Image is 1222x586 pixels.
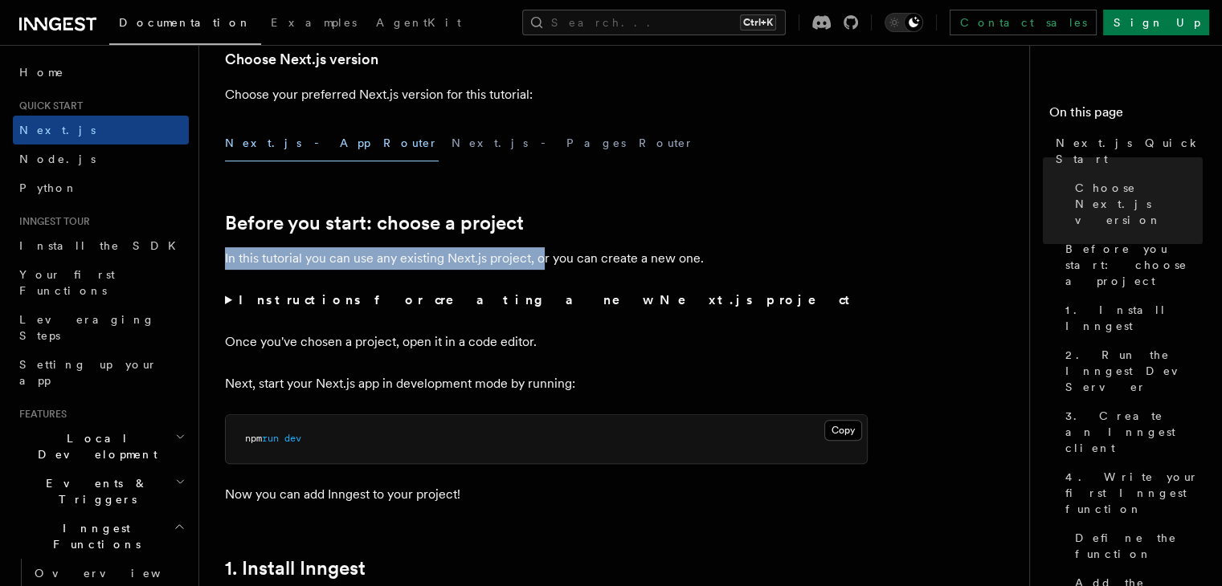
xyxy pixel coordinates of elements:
span: Events & Triggers [13,475,175,507]
span: Leveraging Steps [19,313,155,342]
h4: On this page [1049,103,1203,128]
span: Examples [271,16,357,29]
span: Next.js [19,124,96,136]
span: Features [13,408,67,421]
a: Home [13,58,189,87]
button: Copy [824,420,862,441]
span: Local Development [13,430,175,462]
span: Inngest Functions [13,520,174,552]
span: Your first Functions [19,268,115,297]
span: Before you start: choose a project [1065,241,1203,289]
a: Examples [261,5,366,43]
span: Setting up your app [19,358,157,387]
a: 4. Write your first Inngest function [1059,462,1203,523]
span: AgentKit [376,16,461,29]
a: Contact sales [950,10,1097,35]
span: Overview [35,567,200,580]
span: Install the SDK [19,239,186,252]
span: dev [284,433,301,444]
span: Quick start [13,100,83,112]
span: 3. Create an Inngest client [1065,408,1203,456]
button: Local Development [13,424,189,469]
a: Leveraging Steps [13,305,189,350]
button: Toggle dark mode [885,13,923,32]
p: Once you've chosen a project, open it in a code editor. [225,331,868,353]
a: Next.js [13,116,189,144]
kbd: Ctrl+K [740,14,776,31]
span: Documentation [119,16,251,29]
span: Python [19,181,78,194]
button: Inngest Functions [13,514,189,559]
a: 1. Install Inngest [225,557,366,580]
span: Node.js [19,153,96,165]
button: Next.js - Pages Router [452,125,694,161]
span: 1. Install Inngest [1065,302,1203,334]
a: Choose Next.js version [225,48,378,71]
a: Node.js [13,144,189,173]
a: Define the function [1069,523,1203,568]
span: 2. Run the Inngest Dev Server [1065,347,1203,395]
p: Next, start your Next.js app in development mode by running: [225,372,868,395]
a: Before you start: choose a project [225,212,524,234]
span: npm [245,433,262,444]
a: Setting up your app [13,350,189,395]
span: Home [19,64,64,80]
a: Choose Next.js version [1069,173,1203,234]
button: Next.js - App Router [225,125,439,161]
span: run [262,433,279,444]
a: Install the SDK [13,231,189,260]
button: Search...Ctrl+K [522,10,786,35]
a: 1. Install Inngest [1059,295,1203,340]
p: Choose your preferred Next.js version for this tutorial: [225,83,868,106]
summary: Instructions for creating a new Next.js project [225,289,868,311]
span: Inngest tour [13,215,90,228]
span: 4. Write your first Inngest function [1065,469,1203,517]
span: Choose Next.js version [1075,180,1203,228]
a: Before you start: choose a project [1059,234,1203,295]
a: AgentKit [366,5,471,43]
a: Next.js Quick Start [1049,128,1203,173]
span: Next.js Quick Start [1056,135,1203,167]
a: Python [13,173,189,202]
span: Define the function [1075,530,1203,562]
strong: Instructions for creating a new Next.js project [239,292,856,307]
a: Your first Functions [13,260,189,305]
a: Documentation [109,5,261,45]
a: 3. Create an Inngest client [1059,401,1203,462]
button: Events & Triggers [13,469,189,514]
a: 2. Run the Inngest Dev Server [1059,340,1203,401]
p: Now you can add Inngest to your project! [225,483,868,506]
a: Sign Up [1103,10,1209,35]
p: In this tutorial you can use any existing Next.js project, or you can create a new one. [225,247,868,270]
